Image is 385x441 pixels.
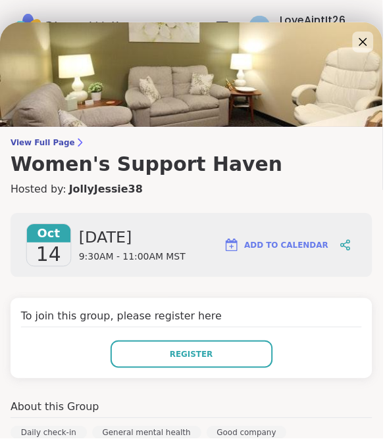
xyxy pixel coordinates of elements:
[21,310,364,329] h4: To join this group, please register here
[11,183,374,198] h4: Hosted by:
[80,228,187,249] span: [DATE]
[170,350,214,362] span: Register
[11,138,374,149] span: View Full Page
[111,342,274,370] button: Register
[225,239,241,254] img: ShareWell Logomark
[16,3,121,49] img: ShareWell Nav Logo
[11,138,374,177] a: View Full PageWomen's Support Haven
[11,154,374,177] h3: Women's Support Haven
[27,225,71,244] span: Oct
[282,13,347,28] div: LoveAintIt26
[11,402,99,417] h4: About this Group
[80,252,187,265] span: 9:30AM - 11:00AM MST
[36,244,61,267] span: 14
[69,183,143,198] a: JollyJessie38
[251,16,272,37] img: LoveAintIt26
[246,241,330,252] span: Add to Calendar
[219,231,336,262] button: Add to Calendar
